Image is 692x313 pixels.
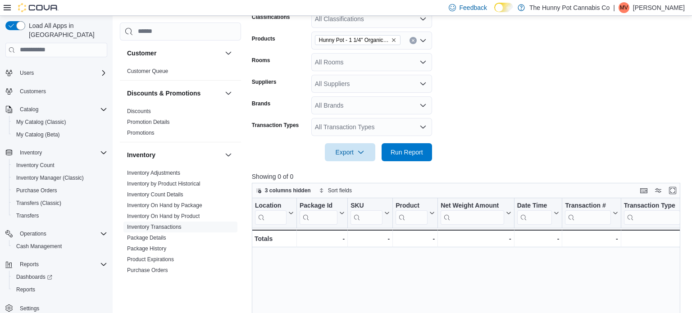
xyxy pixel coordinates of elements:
[255,233,294,244] div: Totals
[13,272,107,282] span: Dashboards
[16,259,107,270] span: Reports
[255,201,287,210] div: Location
[127,267,168,274] span: Purchase Orders
[624,201,680,210] div: Transaction Type
[16,212,39,219] span: Transfers
[300,201,337,224] div: Package URL
[127,150,221,159] button: Inventory
[120,106,241,142] div: Discounts & Promotions
[16,104,107,115] span: Catalog
[13,284,39,295] a: Reports
[9,184,111,197] button: Purchase Orders
[252,172,685,181] p: Showing 0 of 0
[223,88,234,99] button: Discounts & Promotions
[16,86,50,97] a: Customers
[127,49,156,58] h3: Customer
[620,2,628,13] span: MV
[13,172,87,183] a: Inventory Manager (Classic)
[127,235,166,241] a: Package Details
[2,67,111,79] button: Users
[13,198,65,209] a: Transfers (Classic)
[9,283,111,296] button: Reports
[20,230,46,237] span: Operations
[13,160,107,171] span: Inventory Count
[613,2,615,13] p: |
[127,234,166,241] span: Package Details
[565,233,618,244] div: -
[396,201,428,224] div: Product
[667,185,678,196] button: Enter fullscreen
[391,37,396,43] button: Remove Hunny Pot - 1 1/4" Organic Hemp Papers - 40 from selection in this group
[16,162,55,169] span: Inventory Count
[16,243,62,250] span: Cash Management
[300,233,345,244] div: -
[396,201,435,224] button: Product
[16,187,57,194] span: Purchase Orders
[127,89,200,98] h3: Discounts & Promotions
[517,201,552,210] div: Date Time
[127,108,151,114] a: Discounts
[391,148,423,157] span: Run Report
[494,12,495,13] span: Dark Mode
[127,119,170,125] a: Promotion Details
[13,210,107,221] span: Transfers
[319,36,389,45] span: Hunny Pot - 1 1/4" Organic Hemp Papers - 40
[127,256,174,263] a: Product Expirations
[16,68,107,78] span: Users
[16,259,42,270] button: Reports
[255,201,287,224] div: Location
[127,267,168,273] a: Purchase Orders
[2,146,111,159] button: Inventory
[351,233,390,244] div: -
[529,2,610,13] p: The Hunny Pot Cannabis Co
[127,213,200,219] a: Inventory On Hand by Product
[460,3,487,12] span: Feedback
[9,271,111,283] a: Dashboards
[127,130,155,136] a: Promotions
[16,174,84,181] span: Inventory Manager (Classic)
[20,149,42,156] span: Inventory
[9,240,111,253] button: Cash Management
[396,201,428,210] div: Product
[13,129,107,140] span: My Catalog (Beta)
[127,49,221,58] button: Customer
[13,241,107,252] span: Cash Management
[20,261,39,268] span: Reports
[13,185,107,196] span: Purchase Orders
[300,201,337,210] div: Package Id
[13,129,64,140] a: My Catalog (Beta)
[127,169,180,177] span: Inventory Adjustments
[127,191,183,198] a: Inventory Count Details
[127,223,182,231] span: Inventory Transactions
[16,131,60,138] span: My Catalog (Beta)
[16,147,107,158] span: Inventory
[16,147,46,158] button: Inventory
[127,150,155,159] h3: Inventory
[315,35,401,45] span: Hunny Pot - 1 1/4" Organic Hemp Papers - 40
[517,233,560,244] div: -
[16,200,61,207] span: Transfers (Classic)
[382,143,432,161] button: Run Report
[9,116,111,128] button: My Catalog (Classic)
[127,224,182,230] a: Inventory Transactions
[127,89,221,98] button: Discounts & Promotions
[127,68,168,75] span: Customer Queue
[16,228,107,239] span: Operations
[351,201,390,224] button: SKU
[410,37,417,44] button: Clear input
[9,197,111,209] button: Transfers (Classic)
[419,15,427,23] button: Open list of options
[223,48,234,59] button: Customer
[252,57,270,64] label: Rooms
[127,245,166,252] span: Package History
[441,233,511,244] div: -
[328,187,352,194] span: Sort fields
[13,284,107,295] span: Reports
[252,100,270,107] label: Brands
[25,21,107,39] span: Load All Apps in [GEOGRAPHIC_DATA]
[419,102,427,109] button: Open list of options
[419,123,427,131] button: Open list of options
[300,201,345,224] button: Package Id
[419,37,427,44] button: Open list of options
